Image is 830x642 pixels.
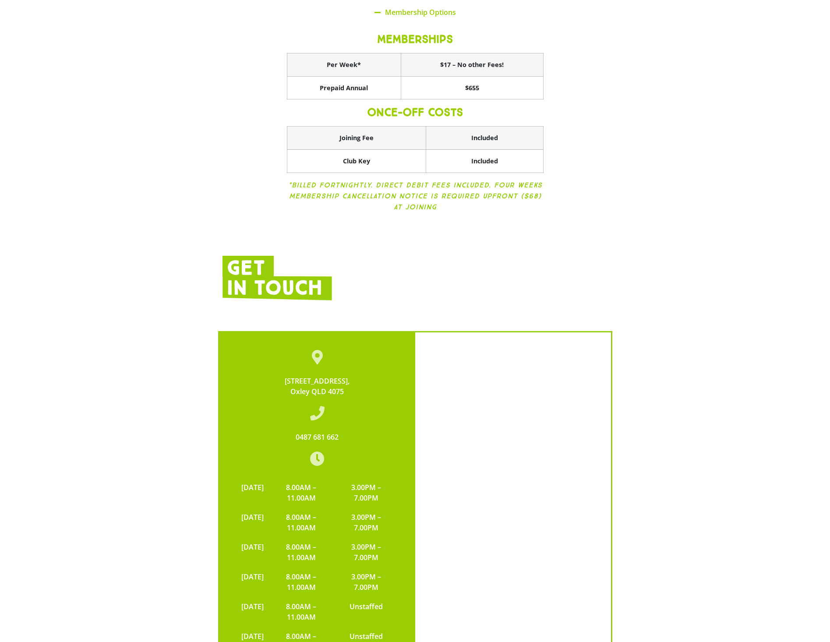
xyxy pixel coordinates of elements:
[288,181,542,211] i: *BILLED FORTNIGHTLY. DIRECT DEBIT FEES INCLUDED. FOUR WEEKS MEMBERSHIP CANCELLATION NOTICE IS REQ...
[268,597,335,627] td: 8.00AM – 11.00AM
[287,127,426,150] th: Joining Fee
[296,432,339,442] a: 0487 681 662
[335,508,397,537] td: 3.00PM – 7.00PM
[287,53,401,77] th: Per Week*
[335,478,397,508] td: 3.00PM – 7.00PM
[426,150,543,173] th: Included
[280,2,550,23] div: Membership Options
[285,376,350,396] a: [STREET_ADDRESS],Oxley QLD 4075
[268,478,335,508] td: 8.00AM – 11.00AM
[287,106,544,119] h3: ONCE-OFF COSTS
[268,508,335,537] td: 8.00AM – 11.00AM
[335,537,397,567] td: 3.00PM – 7.00PM
[237,478,268,508] td: [DATE]
[237,508,268,537] td: [DATE]
[385,7,456,17] a: Membership Options
[401,53,543,77] th: $17 – No other Fees!
[237,597,268,627] td: [DATE]
[426,127,543,150] th: Included
[237,537,268,567] td: [DATE]
[268,567,335,597] td: 8.00AM – 11.00AM
[287,33,544,46] h3: MEMBERSHIPS
[335,597,397,627] td: Unstaffed
[401,76,543,99] th: $655
[335,567,397,597] td: 3.00PM – 7.00PM
[280,23,550,225] div: Membership Options
[287,76,401,99] th: Prepaid Annual
[287,150,426,173] th: Club Key
[237,567,268,597] td: [DATE]
[268,537,335,567] td: 8.00AM – 11.00AM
